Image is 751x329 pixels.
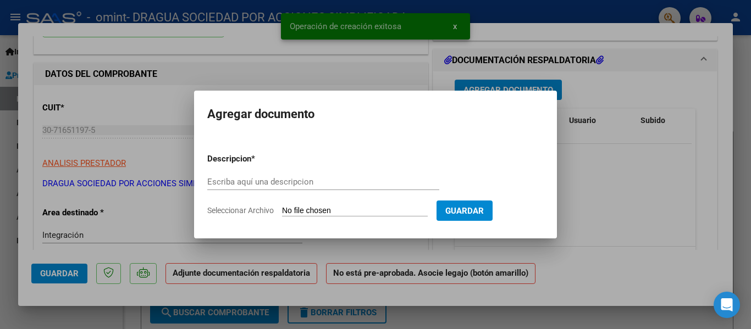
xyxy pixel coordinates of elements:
span: Seleccionar Archivo [207,206,274,215]
p: Descripcion [207,153,308,165]
h2: Agregar documento [207,104,544,125]
button: Guardar [437,200,493,221]
span: Guardar [445,206,484,216]
div: Open Intercom Messenger [714,292,740,318]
